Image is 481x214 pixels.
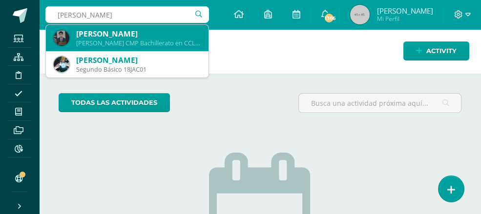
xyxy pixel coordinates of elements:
[51,29,469,74] h1: Activities
[54,57,69,72] img: 113de08f92fcec3dd5f42b5e50acf197.png
[299,94,461,113] input: Busca una actividad próxima aquí...
[324,13,335,23] span: 1366
[403,41,469,60] a: Activity
[76,65,201,74] div: Segundo Básico 18JAC01
[350,5,370,24] img: 45x45
[59,93,170,112] a: todas las Actividades
[377,6,433,16] span: [PERSON_NAME]
[76,29,201,39] div: [PERSON_NAME]
[54,30,69,46] img: a8c5c5318e5b84ba6950abd48d67634d.png
[377,15,433,23] span: Mi Perfil
[76,39,201,47] div: [PERSON_NAME] CMP Bachillerato en CCLL con Orientación en Computación 2015000413
[426,42,457,60] span: Activity
[76,55,201,65] div: [PERSON_NAME]
[45,6,209,23] input: Search a user…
